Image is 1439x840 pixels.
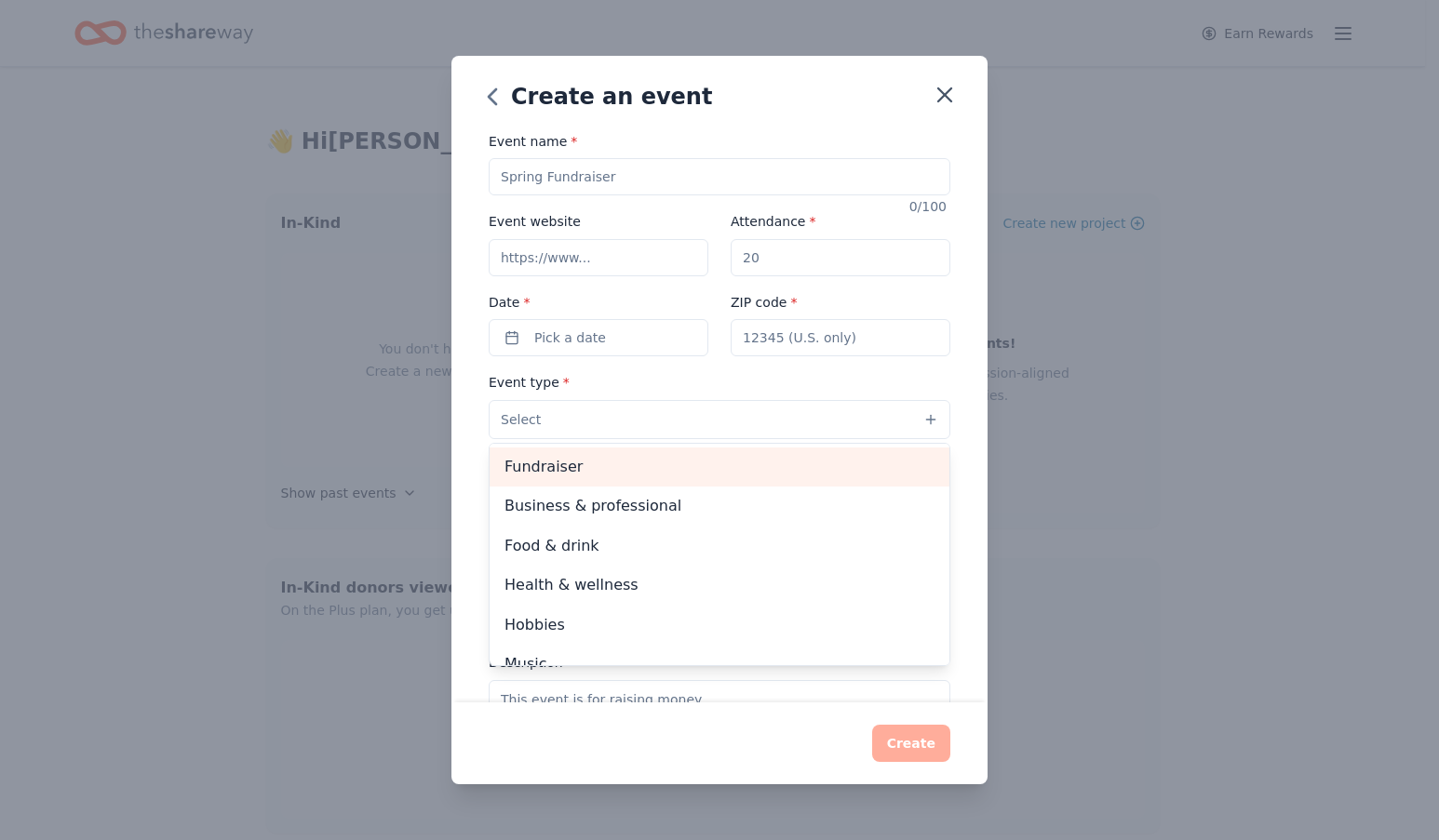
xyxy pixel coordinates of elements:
[489,443,950,666] div: Select
[504,534,935,558] span: Food & drink
[504,573,935,597] span: Health & wellness
[504,455,935,479] span: Fundraiser
[501,408,541,431] span: Select
[504,652,935,676] span: Music
[489,400,950,439] button: Select
[504,494,935,518] span: Business & professional
[504,613,935,637] span: Hobbies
